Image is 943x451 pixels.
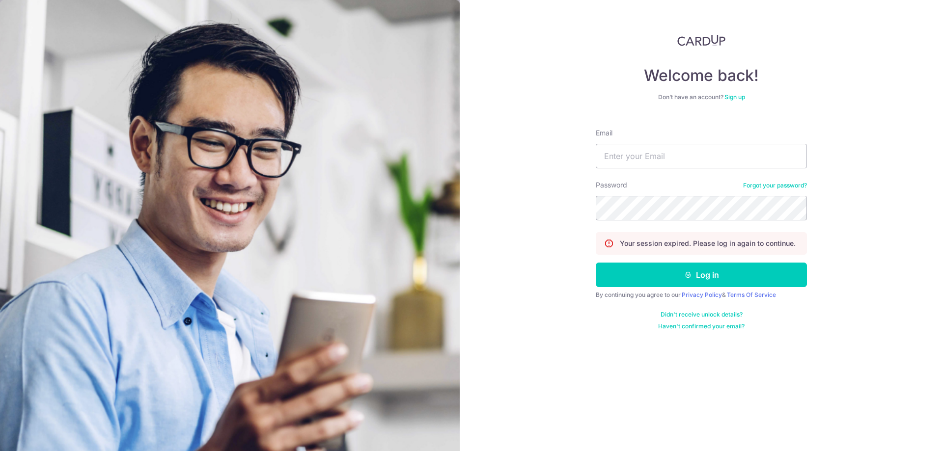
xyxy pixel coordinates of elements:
[596,93,807,101] div: Don’t have an account?
[596,263,807,287] button: Log in
[682,291,722,298] a: Privacy Policy
[724,93,745,101] a: Sign up
[596,128,612,138] label: Email
[596,180,627,190] label: Password
[596,291,807,299] div: By continuing you agree to our &
[743,182,807,189] a: Forgot your password?
[727,291,776,298] a: Terms Of Service
[661,311,743,318] a: Didn't receive unlock details?
[596,66,807,85] h4: Welcome back!
[596,144,807,168] input: Enter your Email
[620,239,796,248] p: Your session expired. Please log in again to continue.
[677,34,725,46] img: CardUp Logo
[658,322,745,330] a: Haven't confirmed your email?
